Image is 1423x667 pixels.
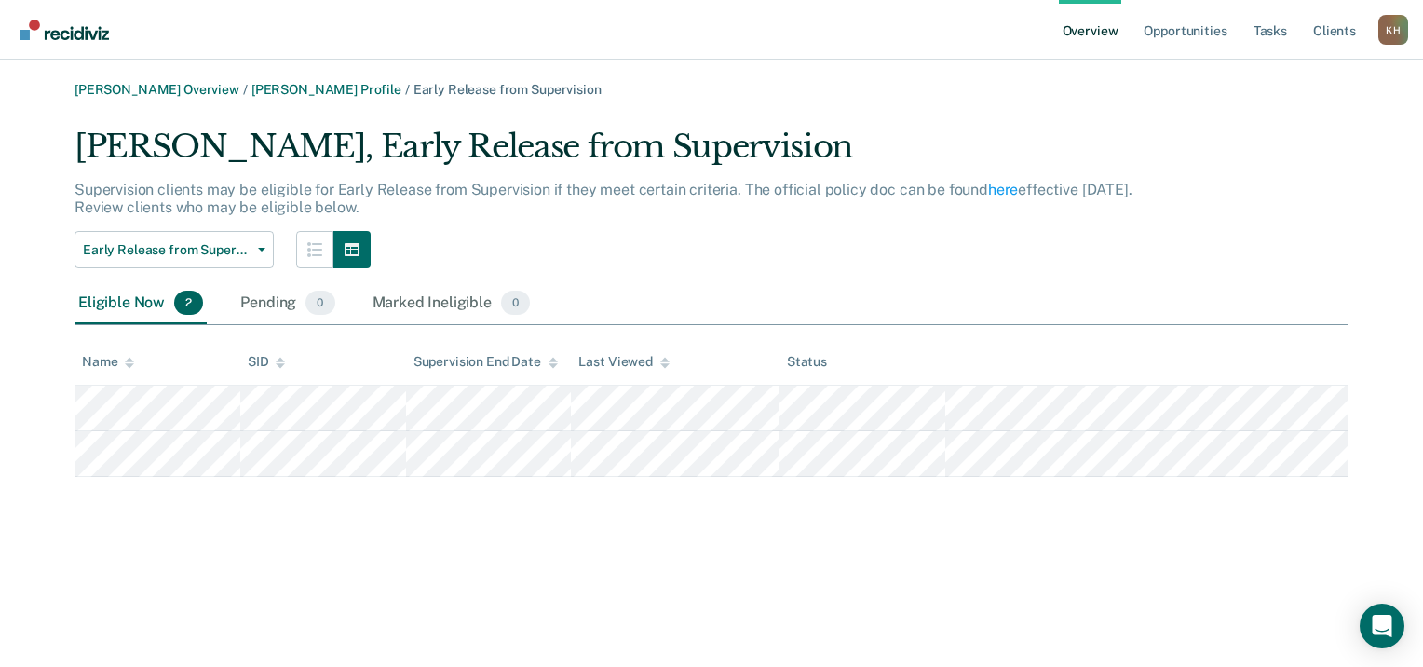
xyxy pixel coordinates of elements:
[75,128,1142,181] div: [PERSON_NAME], Early Release from Supervision
[401,82,413,97] span: /
[75,231,274,268] button: Early Release from Supervision
[413,354,558,370] div: Supervision End Date
[787,354,827,370] div: Status
[239,82,251,97] span: /
[251,82,401,97] a: [PERSON_NAME] Profile
[578,354,669,370] div: Last Viewed
[1378,15,1408,45] div: K H
[988,181,1018,198] a: here
[305,291,334,315] span: 0
[174,291,203,315] span: 2
[1378,15,1408,45] button: Profile dropdown button
[82,354,134,370] div: Name
[75,181,1132,216] p: Supervision clients may be eligible for Early Release from Supervision if they meet certain crite...
[248,354,286,370] div: SID
[75,283,207,324] div: Eligible Now2
[20,20,109,40] img: Recidiviz
[237,283,338,324] div: Pending0
[75,82,239,97] a: [PERSON_NAME] Overview
[83,242,251,258] span: Early Release from Supervision
[413,82,602,97] span: Early Release from Supervision
[501,291,530,315] span: 0
[369,283,535,324] div: Marked Ineligible0
[1360,604,1404,648] div: Open Intercom Messenger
